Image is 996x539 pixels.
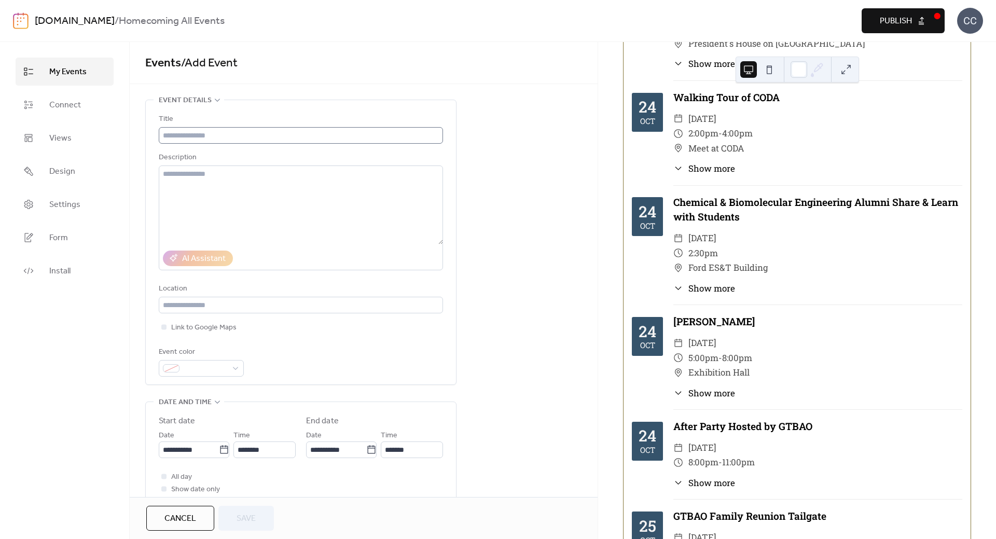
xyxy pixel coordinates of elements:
[673,282,683,295] div: ​
[722,126,753,141] span: 4:00pm
[880,15,912,27] span: Publish
[13,12,29,29] img: logo
[673,455,683,470] div: ​
[673,440,683,455] div: ​
[673,419,962,434] div: After Party Hosted by GTBAO
[688,126,718,141] span: 2:00pm
[673,57,735,70] button: ​Show more
[639,428,656,444] div: 24
[688,141,744,156] span: Meet at CODA
[159,415,195,427] div: Start date
[688,36,865,51] span: President's House on [GEOGRAPHIC_DATA]
[381,430,397,442] span: Time
[16,224,114,252] a: Form
[306,430,322,442] span: Date
[673,351,683,366] div: ​
[673,57,683,70] div: ​
[640,117,655,125] div: Oct
[233,430,250,442] span: Time
[35,11,115,31] a: [DOMAIN_NAME]
[640,222,655,230] div: Oct
[306,415,339,427] div: End date
[159,151,441,164] div: Description
[159,283,441,295] div: Location
[688,365,750,380] span: Exhibition Hall
[673,36,683,51] div: ​
[673,336,683,351] div: ​
[49,132,72,145] span: Views
[722,455,755,470] span: 11:00pm
[673,365,683,380] div: ​
[673,141,683,156] div: ​
[722,351,752,366] span: 8:00pm
[718,351,722,366] span: -
[673,231,683,246] div: ​
[639,518,656,534] div: 25
[16,157,114,185] a: Design
[673,476,683,489] div: ​
[673,476,735,489] button: ​Show more
[159,346,242,358] div: Event color
[640,446,655,454] div: Oct
[688,336,716,351] span: [DATE]
[673,162,735,175] button: ​Show more
[688,162,735,175] span: Show more
[171,322,237,334] span: Link to Google Maps
[673,260,683,275] div: ​
[688,112,716,127] span: [DATE]
[639,324,656,339] div: 24
[146,506,214,531] button: Cancel
[16,124,114,152] a: Views
[688,440,716,455] span: [DATE]
[119,11,225,31] b: Homecoming All Events
[688,282,735,295] span: Show more
[16,91,114,119] a: Connect
[171,471,192,483] span: All day
[159,94,212,107] span: Event details
[673,112,683,127] div: ​
[688,455,718,470] span: 8:00pm
[688,351,718,366] span: 5:00pm
[673,386,683,399] div: ​
[16,257,114,285] a: Install
[688,231,716,246] span: [DATE]
[688,386,735,399] span: Show more
[673,282,735,295] button: ​Show more
[673,314,962,329] div: [PERSON_NAME]
[639,99,656,115] div: 24
[673,509,962,524] div: GTBAO Family Reunion Tailgate
[16,190,114,218] a: Settings
[16,58,114,86] a: My Events
[673,162,683,175] div: ​
[957,8,983,34] div: CC
[688,246,718,261] span: 2:30pm
[115,11,119,31] b: /
[181,52,238,75] span: / Add Event
[171,496,216,508] span: Hide end time
[673,90,962,105] div: Walking Tour of CODA
[164,513,196,525] span: Cancel
[688,57,735,70] span: Show more
[718,455,722,470] span: -
[688,260,768,275] span: Ford ES&T Building
[862,8,945,33] button: Publish
[49,66,87,78] span: My Events
[673,246,683,261] div: ​
[673,386,735,399] button: ​Show more
[159,396,212,409] span: Date and time
[145,52,181,75] a: Events
[159,113,441,126] div: Title
[49,199,80,211] span: Settings
[639,204,656,219] div: 24
[718,126,722,141] span: -
[49,99,81,112] span: Connect
[171,483,220,496] span: Show date only
[49,232,68,244] span: Form
[49,165,75,178] span: Design
[49,265,71,278] span: Install
[673,195,962,225] div: Chemical & Biomolecular Engineering Alumni Share & Learn with Students
[688,476,735,489] span: Show more
[159,430,174,442] span: Date
[640,341,655,349] div: Oct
